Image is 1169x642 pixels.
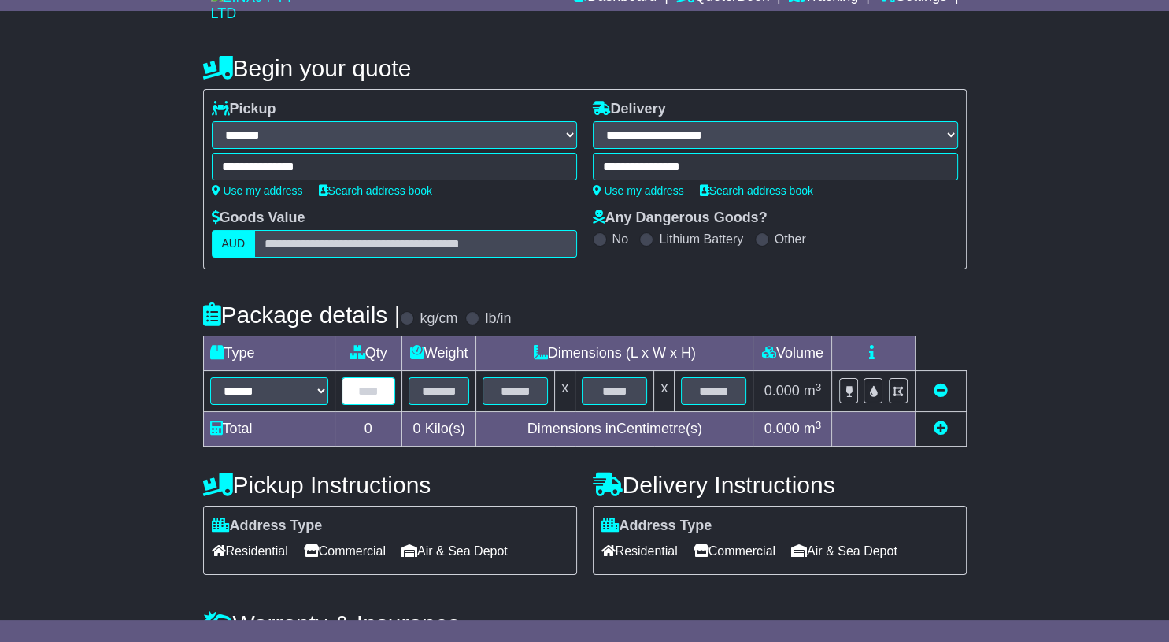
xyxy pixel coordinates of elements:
[476,336,753,371] td: Dimensions (L x W x H)
[775,232,806,247] label: Other
[212,539,288,563] span: Residential
[694,539,775,563] span: Commercial
[335,336,402,371] td: Qty
[401,539,508,563] span: Air & Sea Depot
[485,310,511,328] label: lb/in
[753,336,832,371] td: Volume
[402,412,476,447] td: Kilo(s)
[402,336,476,371] td: Weight
[816,419,822,431] sup: 3
[203,472,577,498] h4: Pickup Instructions
[212,230,256,258] label: AUD
[203,412,335,447] td: Total
[476,412,753,447] td: Dimensions in Centimetre(s)
[700,184,813,197] a: Search address book
[413,421,421,436] span: 0
[203,302,401,328] h4: Package details |
[593,472,967,498] h4: Delivery Instructions
[335,412,402,447] td: 0
[212,210,305,227] label: Goods Value
[212,101,276,118] label: Pickup
[319,184,432,197] a: Search address book
[934,383,948,399] a: Remove this item
[212,518,323,535] label: Address Type
[203,336,335,371] td: Type
[593,184,684,197] a: Use my address
[304,539,386,563] span: Commercial
[934,421,948,436] a: Add new item
[420,310,457,328] label: kg/cm
[212,184,303,197] a: Use my address
[804,383,822,399] span: m
[804,421,822,436] span: m
[764,421,800,436] span: 0.000
[654,371,675,412] td: x
[791,539,897,563] span: Air & Sea Depot
[601,518,712,535] label: Address Type
[764,383,800,399] span: 0.000
[203,55,967,81] h4: Begin your quote
[659,232,743,247] label: Lithium Battery
[601,539,678,563] span: Residential
[203,610,967,636] h4: Warranty & Insurance
[555,371,575,412] td: x
[612,232,628,247] label: No
[593,101,666,118] label: Delivery
[593,210,768,227] label: Any Dangerous Goods?
[816,381,822,393] sup: 3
